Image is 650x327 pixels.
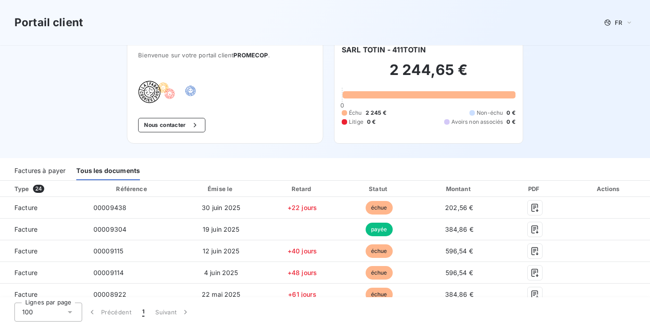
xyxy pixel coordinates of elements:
[93,290,126,298] span: 00008922
[366,201,393,215] span: échue
[138,80,196,103] img: Company logo
[451,118,503,126] span: Avoirs non associés
[503,184,566,193] div: PDF
[142,308,144,317] span: 1
[14,161,65,180] div: Factures à payer
[181,184,261,193] div: Émise le
[22,308,33,317] span: 100
[33,185,44,193] span: 24
[233,51,268,59] span: PROMECOP
[202,204,240,211] span: 30 juin 2025
[445,225,474,233] span: 384,86 €
[138,118,205,132] button: Nous contacter
[82,303,137,322] button: Précédent
[93,247,123,255] span: 00009115
[340,102,344,109] span: 0
[477,109,503,117] span: Non-échu
[342,61,515,88] h2: 2 244,65 €
[366,266,393,280] span: échue
[9,184,84,193] div: Type
[204,269,238,276] span: 4 juin 2025
[203,225,240,233] span: 19 juin 2025
[570,184,648,193] div: Actions
[7,268,79,277] span: Facture
[445,204,473,211] span: 202,56 €
[366,223,393,236] span: payée
[7,247,79,256] span: Facture
[7,225,79,234] span: Facture
[366,288,393,301] span: échue
[343,184,415,193] div: Statut
[506,109,515,117] span: 0 €
[138,51,312,59] span: Bienvenue sur votre portail client .
[288,247,317,255] span: +40 jours
[203,247,240,255] span: 12 juin 2025
[506,118,515,126] span: 0 €
[349,109,362,117] span: Échu
[288,204,317,211] span: +22 jours
[445,290,474,298] span: 384,86 €
[116,185,147,192] div: Référence
[7,203,79,212] span: Facture
[202,290,241,298] span: 22 mai 2025
[615,19,622,26] span: FR
[93,225,126,233] span: 00009304
[265,184,339,193] div: Retard
[367,118,376,126] span: 0 €
[446,269,473,276] span: 596,54 €
[137,303,150,322] button: 1
[349,118,363,126] span: Litige
[76,161,140,180] div: Tous les documents
[446,247,473,255] span: 596,54 €
[419,184,500,193] div: Montant
[93,269,124,276] span: 00009114
[366,244,393,258] span: échue
[14,14,83,31] h3: Portail client
[366,109,386,117] span: 2 245 €
[288,290,316,298] span: +61 jours
[288,269,317,276] span: +48 jours
[150,303,195,322] button: Suivant
[342,44,426,55] h6: SARL TOTIN - 411TOTIN
[7,290,79,299] span: Facture
[93,204,126,211] span: 00009438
